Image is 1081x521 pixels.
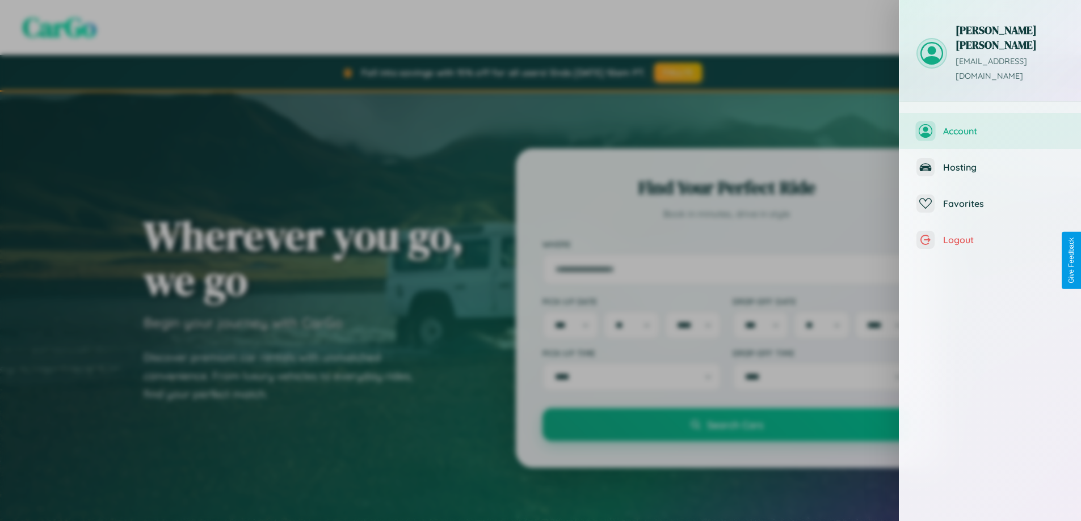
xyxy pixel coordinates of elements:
[943,234,1064,245] span: Logout
[899,222,1081,258] button: Logout
[956,54,1064,84] p: [EMAIL_ADDRESS][DOMAIN_NAME]
[899,113,1081,149] button: Account
[943,162,1064,173] span: Hosting
[956,23,1064,52] h3: [PERSON_NAME] [PERSON_NAME]
[943,125,1064,137] span: Account
[899,185,1081,222] button: Favorites
[943,198,1064,209] span: Favorites
[899,149,1081,185] button: Hosting
[1067,238,1075,283] div: Give Feedback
